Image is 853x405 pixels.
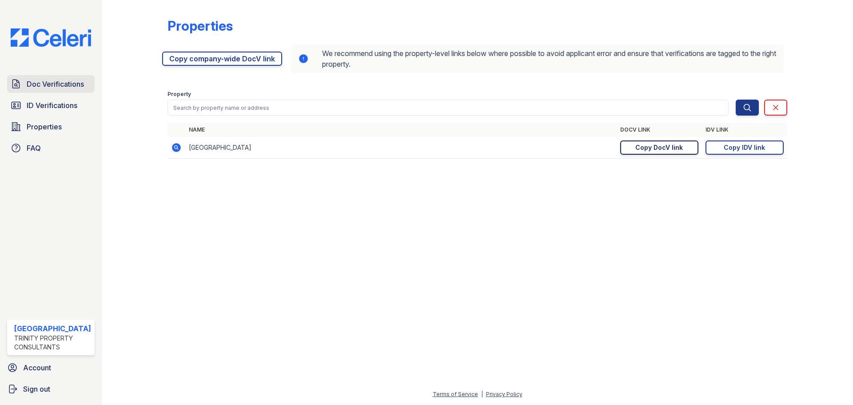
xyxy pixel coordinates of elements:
a: Properties [7,118,95,136]
a: Copy company-wide DocV link [162,52,282,66]
a: FAQ [7,139,95,157]
input: Search by property name or address [167,100,729,116]
a: Doc Verifications [7,75,95,93]
th: IDV Link [702,123,787,137]
span: Properties [27,121,62,132]
span: Doc Verifications [27,79,84,89]
div: Trinity Property Consultants [14,334,91,352]
div: [GEOGRAPHIC_DATA] [14,323,91,334]
span: FAQ [27,143,41,153]
th: DocV Link [617,123,702,137]
span: Account [23,362,51,373]
a: Account [4,359,98,377]
a: Sign out [4,380,98,398]
img: CE_Logo_Blue-a8612792a0a2168367f1c8372b55b34899dd931a85d93a1a3d3e32e68fde9ad4.png [4,28,98,47]
div: Properties [167,18,233,34]
div: We recommend using the property-level links below where possible to avoid applicant error and ens... [291,44,784,73]
div: Copy DocV link [635,143,683,152]
a: Copy IDV link [706,140,784,155]
span: Sign out [23,384,50,394]
td: [GEOGRAPHIC_DATA] [185,137,617,159]
div: | [481,391,483,397]
div: Copy IDV link [724,143,765,152]
a: Copy DocV link [620,140,698,155]
a: Terms of Service [433,391,478,397]
th: Name [185,123,617,137]
span: ID Verifications [27,100,77,111]
label: Property [167,91,191,98]
a: ID Verifications [7,96,95,114]
a: Privacy Policy [486,391,522,397]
